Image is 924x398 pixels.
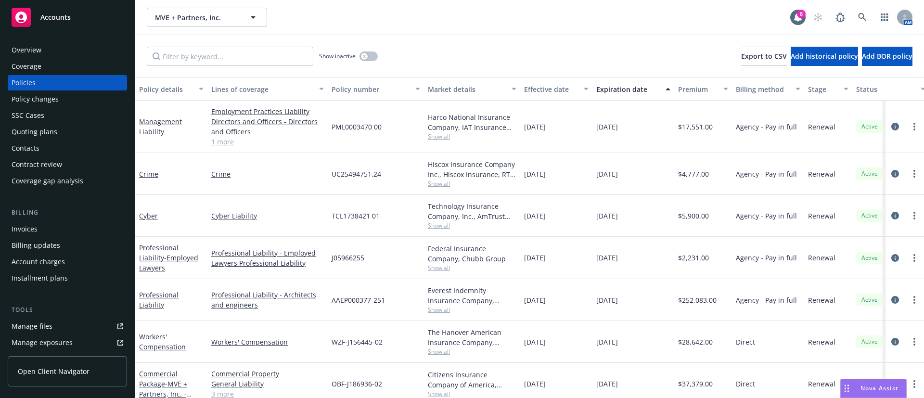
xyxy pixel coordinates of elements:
[678,253,709,263] span: $2,231.00
[678,337,713,347] span: $28,642.00
[211,116,324,137] a: Directors and Officers - Directors and Officers
[12,91,59,107] div: Policy changes
[909,336,920,347] a: more
[428,285,516,306] div: Everest Indemnity Insurance Company, Everest, RT Specialty Insurance Services, LLC (RSG Specialty...
[428,390,516,398] span: Show all
[596,295,618,305] span: [DATE]
[791,51,858,61] span: Add historical policy
[428,327,516,347] div: The Hanover American Insurance Company, Hanover Insurance Group
[8,221,127,237] a: Invoices
[860,337,879,346] span: Active
[674,77,732,101] button: Premium
[736,169,797,179] span: Agency - Pay in full
[808,122,835,132] span: Renewal
[147,47,313,66] input: Filter by keyword...
[808,8,828,27] a: Start snowing
[139,253,198,272] span: - Employed Lawyers
[808,295,835,305] span: Renewal
[860,254,879,262] span: Active
[524,295,546,305] span: [DATE]
[909,294,920,306] a: more
[211,379,324,389] a: General Liability
[860,122,879,131] span: Active
[797,10,806,18] div: 8
[524,337,546,347] span: [DATE]
[428,159,516,180] div: Hiscox Insurance Company Inc., Hiscox Insurance, RT Specialty Insurance Services, LLC (RSG Specia...
[678,211,709,221] span: $5,900.00
[12,108,44,123] div: SSC Cases
[8,124,127,140] a: Quoting plans
[328,77,424,101] button: Policy number
[889,121,901,132] a: circleInformation
[808,337,835,347] span: Renewal
[428,132,516,141] span: Show all
[8,238,127,253] a: Billing updates
[211,290,324,310] a: Professional Liability - Architects and engineers
[12,270,68,286] div: Installment plans
[139,117,182,136] a: Management Liability
[428,306,516,314] span: Show all
[428,221,516,230] span: Show all
[332,211,380,221] span: TCL1738421 01
[139,169,158,179] a: Crime
[596,253,618,263] span: [DATE]
[736,253,797,263] span: Agency - Pay in full
[524,211,546,221] span: [DATE]
[211,137,324,147] a: 1 more
[332,295,385,305] span: AAEP000377-251
[332,253,364,263] span: J05966255
[12,124,57,140] div: Quoting plans
[856,84,915,94] div: Status
[524,84,578,94] div: Effective date
[8,208,127,218] div: Billing
[211,248,324,268] a: Professional Liability - Employed Lawyers Professional Liability
[211,337,324,347] a: Workers' Compensation
[211,84,313,94] div: Lines of coverage
[8,305,127,315] div: Tools
[12,141,39,156] div: Contacts
[808,253,835,263] span: Renewal
[741,51,787,61] span: Export to CSV
[40,13,71,21] span: Accounts
[211,211,324,221] a: Cyber Liability
[428,370,516,390] div: Citizens Insurance Company of America, Hanover Insurance Group
[678,84,718,94] div: Premium
[332,337,383,347] span: WZF-J156445-02
[909,210,920,221] a: more
[678,295,717,305] span: $252,083.00
[211,106,324,116] a: Employment Practices Liability
[8,157,127,172] a: Contract review
[909,252,920,264] a: more
[8,270,127,286] a: Installment plans
[596,84,660,94] div: Expiration date
[211,169,324,179] a: Crime
[860,169,879,178] span: Active
[736,337,755,347] span: Direct
[736,84,790,94] div: Billing method
[319,52,356,60] span: Show inactive
[211,369,324,379] a: Commercial Property
[862,47,912,66] button: Add BOR policy
[12,221,38,237] div: Invoices
[139,84,193,94] div: Policy details
[889,378,901,390] a: circleInformation
[18,366,90,376] span: Open Client Navigator
[8,173,127,189] a: Coverage gap analysis
[332,379,382,389] span: OBF-J186936-02
[596,122,618,132] span: [DATE]
[678,379,713,389] span: $37,379.00
[12,238,60,253] div: Billing updates
[332,122,382,132] span: PML0003470 00
[808,211,835,221] span: Renewal
[889,252,901,264] a: circleInformation
[596,379,618,389] span: [DATE]
[139,332,186,351] a: Workers' Compensation
[12,173,83,189] div: Coverage gap analysis
[12,42,41,58] div: Overview
[139,243,198,272] a: Professional Liability
[853,8,872,27] a: Search
[862,51,912,61] span: Add BOR policy
[8,335,127,350] a: Manage exposures
[860,211,879,220] span: Active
